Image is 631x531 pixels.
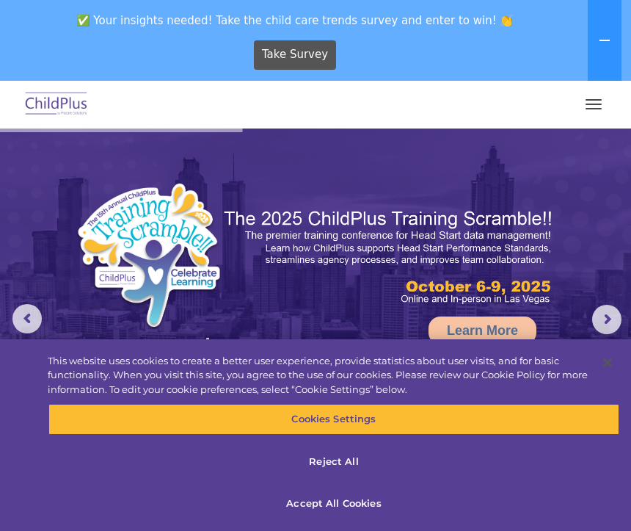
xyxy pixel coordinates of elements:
[262,42,328,68] span: Take Survey
[591,347,624,379] button: Close
[48,447,619,477] button: Reject All
[6,6,585,35] span: ✅ Your insights needed! Take the child care trends survey and enter to win! 👏
[254,40,337,70] a: Take Survey
[22,87,91,122] img: ChildPlus by Procare Solutions
[48,488,619,519] button: Accept All Cookies
[48,404,619,435] button: Cookies Settings
[428,317,536,344] a: Learn More
[48,354,588,397] div: This website uses cookies to create a better user experience, provide statistics about user visit...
